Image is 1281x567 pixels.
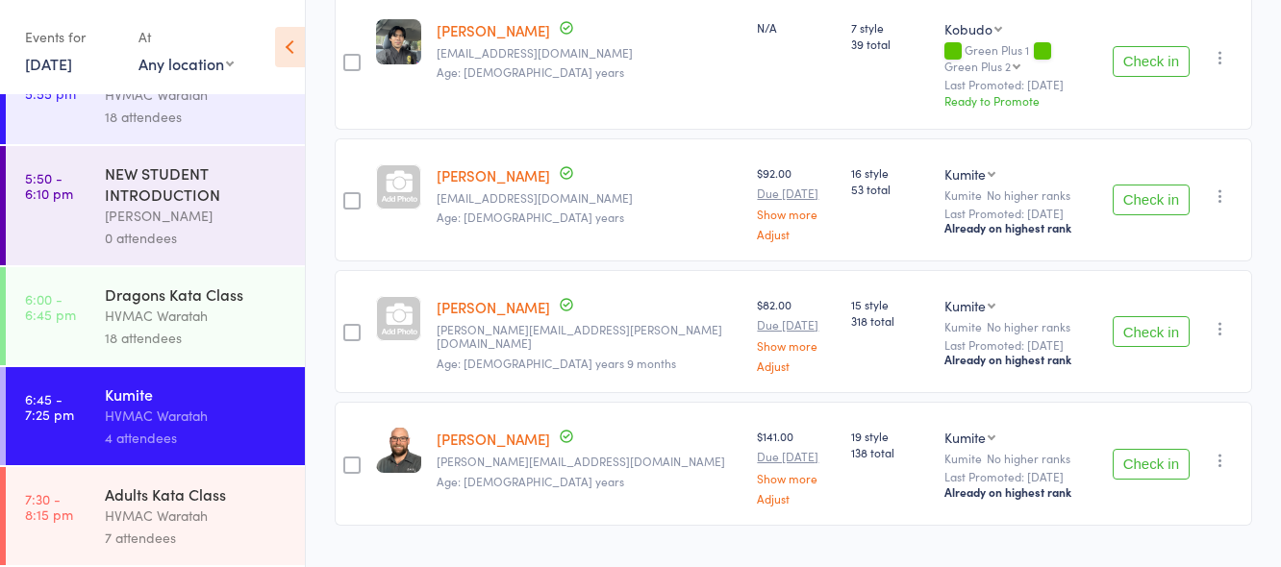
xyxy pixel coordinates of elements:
button: Check in [1113,316,1190,347]
div: Kumite [944,188,1097,201]
time: 6:00 - 6:45 pm [25,291,76,322]
small: Due [DATE] [757,450,835,463]
span: 16 style [851,164,929,181]
div: HVMAC Waratah [105,405,289,427]
div: Kumite [944,320,1097,333]
a: [PERSON_NAME] [437,429,550,449]
a: [PERSON_NAME] [437,297,550,317]
span: 19 style [851,428,929,444]
div: Kumite [105,383,289,405]
div: Already on highest rank [944,220,1097,235]
span: No higher ranks [987,318,1070,334]
img: image1707442617.png [376,19,421,64]
span: 7 style [851,19,929,36]
div: Green Plus 1 [944,43,1097,72]
a: Adjust [757,359,835,372]
button: Check in [1113,185,1190,215]
a: [DATE] [25,53,72,74]
time: 5:15 - 5:55 pm [25,70,76,101]
span: Age: [DEMOGRAPHIC_DATA] years [437,473,624,489]
a: [PERSON_NAME] [437,165,550,185]
div: 4 attendees [105,427,289,449]
a: Show more [757,208,835,220]
button: Check in [1113,46,1190,77]
span: 53 total [851,181,929,197]
div: Already on highest rank [944,352,1097,367]
a: [PERSON_NAME] [437,20,550,40]
div: Dragons Kata Class [105,283,289,305]
div: Kumite [944,428,986,447]
div: Kobudo [944,19,992,38]
div: $92.00 [757,164,835,240]
small: Last Promoted: [DATE] [944,470,1097,483]
div: HVMAC Waratah [105,505,289,527]
small: nicholas.tranchini@uon.edu.au [437,455,741,468]
div: [PERSON_NAME] [105,205,289,227]
time: 6:45 - 7:25 pm [25,391,74,422]
div: 7 attendees [105,527,289,549]
img: image1685522985.png [376,428,421,473]
div: $141.00 [757,428,835,504]
a: 6:00 -6:45 pmDragons Kata ClassHVMAC Waratah18 attendees [6,267,305,365]
small: karnoariyanto.ntx@gmail.com [437,46,741,60]
div: Kumite [944,296,986,315]
div: 18 attendees [105,106,289,128]
a: Adjust [757,492,835,505]
a: Show more [757,472,835,484]
div: N/A [757,19,835,36]
button: Check in [1113,449,1190,480]
div: HVMAC Waratah [105,305,289,327]
span: 138 total [851,444,929,460]
small: Last Promoted: [DATE] [944,207,1097,220]
small: Due [DATE] [757,186,835,200]
div: Green Plus 2 [944,60,1011,72]
div: Ready to Promote [944,92,1097,109]
div: Any location [138,53,234,74]
div: At [138,21,234,53]
div: Events for [25,21,119,53]
span: Age: [DEMOGRAPHIC_DATA] years [437,63,624,80]
div: Kumite [944,452,1097,464]
small: Due [DATE] [757,318,835,332]
div: 18 attendees [105,327,289,349]
div: Already on highest rank [944,484,1097,500]
a: 6:45 -7:25 pmKumiteHVMAC Waratah4 attendees [6,367,305,465]
span: 318 total [851,312,929,329]
time: 7:30 - 8:15 pm [25,491,73,522]
a: Show more [757,339,835,352]
a: 5:50 -6:10 pmNEW STUDENT INTRODUCTION[PERSON_NAME]0 attendees [6,146,305,265]
div: 0 attendees [105,227,289,249]
span: No higher ranks [987,450,1070,466]
small: halvmick@gmail.com [437,191,741,205]
a: 5:15 -5:55 pmXtremeHVMAC Waratah18 attendees [6,46,305,144]
time: 5:50 - 6:10 pm [25,170,73,201]
div: HVMAC Waratah [105,84,289,106]
small: lucinda.thurlow@education.nsw.gov.au [437,323,741,351]
span: Age: [DEMOGRAPHIC_DATA] years [437,209,624,225]
div: $82.00 [757,296,835,372]
span: 39 total [851,36,929,52]
small: Last Promoted: [DATE] [944,338,1097,352]
a: Adjust [757,228,835,240]
div: Adults Kata Class [105,483,289,505]
small: Last Promoted: [DATE] [944,78,1097,91]
div: Kumite [944,164,986,184]
span: No higher ranks [987,186,1070,203]
a: 7:30 -8:15 pmAdults Kata ClassHVMAC Waratah7 attendees [6,467,305,565]
span: Age: [DEMOGRAPHIC_DATA] years 9 months [437,355,676,371]
div: NEW STUDENT INTRODUCTION [105,162,289,205]
span: 15 style [851,296,929,312]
